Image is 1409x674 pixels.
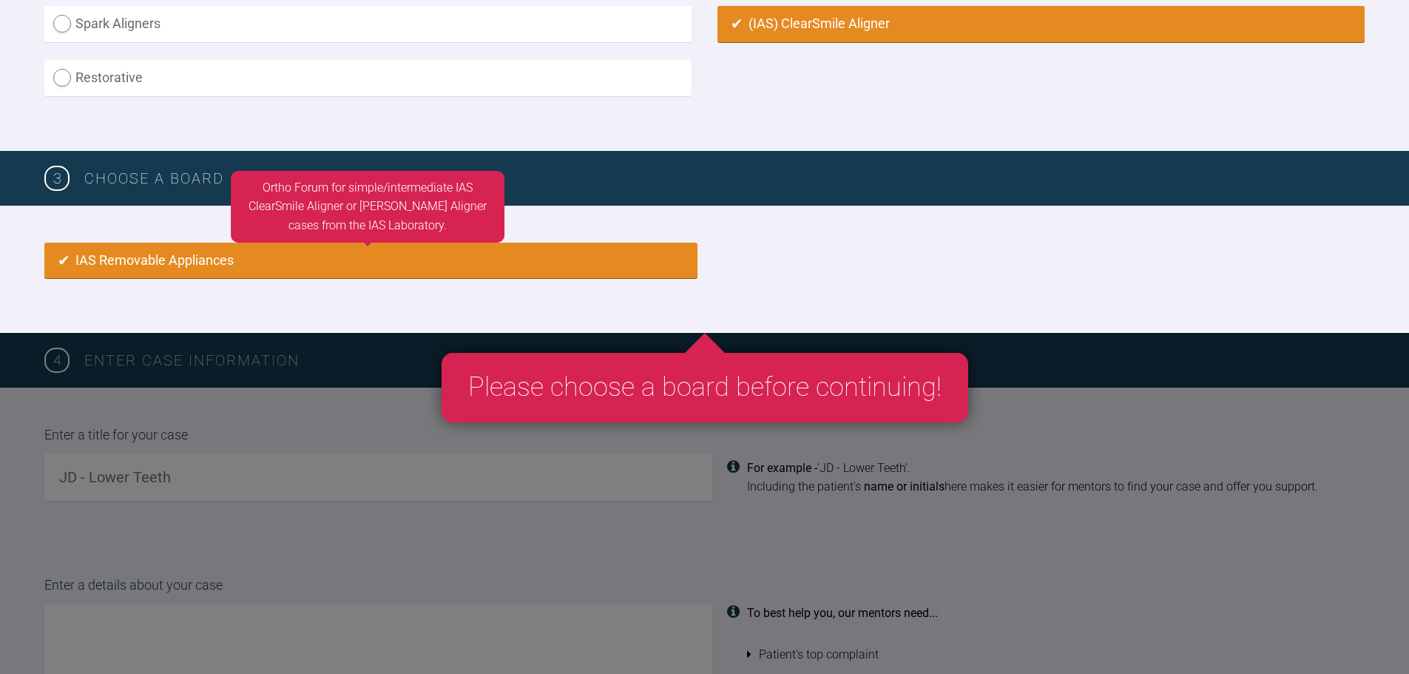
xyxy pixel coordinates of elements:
[44,60,692,96] label: Restorative
[44,166,70,191] span: 3
[84,166,1365,190] h3: Choose a board
[44,243,697,279] label: IAS Removable Appliances
[231,171,504,243] div: Ortho Forum for simple/intermediate IAS ClearSmile Aligner or [PERSON_NAME] Aligner cases from th...
[44,6,692,42] label: Spark Aligners
[717,6,1365,42] label: (IAS) ClearSmile Aligner
[442,353,968,422] div: Please choose a board before continuing!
